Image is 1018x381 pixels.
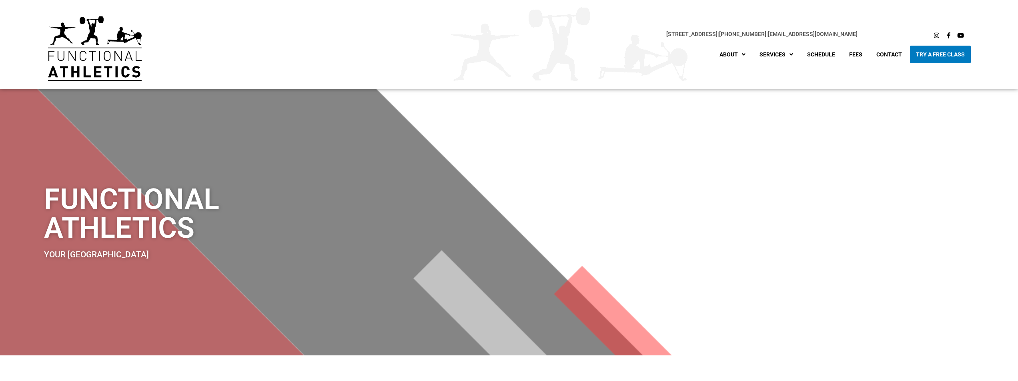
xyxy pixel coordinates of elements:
a: [EMAIL_ADDRESS][DOMAIN_NAME] [768,31,858,37]
h2: Your [GEOGRAPHIC_DATA] [44,251,599,259]
a: [STREET_ADDRESS] [666,31,717,37]
p: | [158,30,858,39]
a: Services [753,46,799,63]
a: Fees [843,46,868,63]
h1: Functional Athletics [44,185,599,243]
a: [PHONE_NUMBER] [719,31,766,37]
a: About [713,46,751,63]
a: Contact [870,46,908,63]
img: default-logo [48,16,142,81]
a: Schedule [801,46,841,63]
a: Try A Free Class [910,46,971,63]
span: | [666,31,719,37]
